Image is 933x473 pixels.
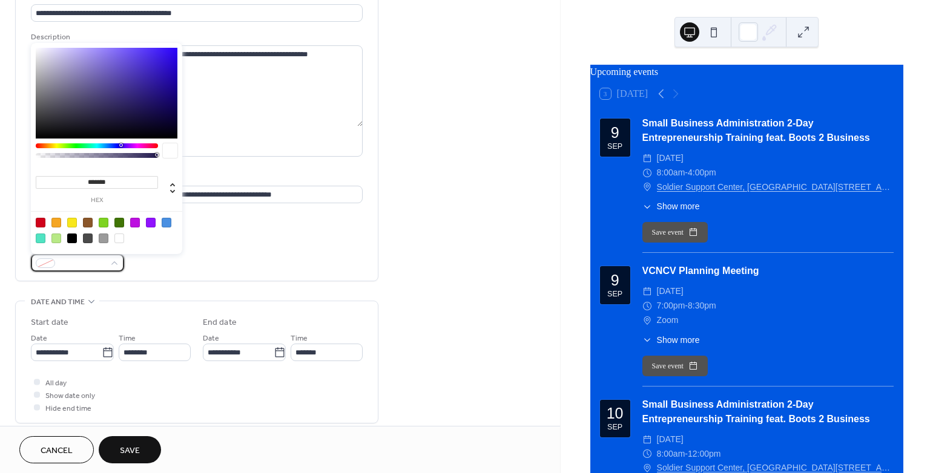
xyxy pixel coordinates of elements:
[685,299,688,313] span: -
[642,180,652,195] div: ​
[657,200,700,213] span: Show more
[99,218,108,227] div: #7ED321
[41,445,73,457] span: Cancel
[31,316,68,329] div: Start date
[642,334,652,347] div: ​
[657,334,700,347] span: Show more
[642,397,894,426] div: Small Business Administration 2-Day Entrepreneurship Training feat. Boots 2 Business
[31,31,360,44] div: Description
[130,218,140,227] div: #BD10E0
[642,334,700,347] button: ​Show more
[657,284,684,299] span: [DATE]
[642,299,652,313] div: ​
[36,197,158,204] label: hex
[642,200,652,213] div: ​
[146,218,156,227] div: #9013FE
[31,171,360,184] div: Location
[45,377,67,390] span: All day
[642,200,700,213] button: ​Show more
[114,218,124,227] div: #417505
[114,233,124,243] div: #FFFFFF
[607,143,622,151] div: Sep
[83,218,93,227] div: #8B572A
[590,65,903,79] div: Upcoming events
[642,264,894,278] div: VCNCV Planning Meeting
[99,233,108,243] div: #9B9B9B
[36,233,45,243] div: #50E3C2
[203,316,237,329] div: End date
[607,290,622,298] div: Sep
[688,299,716,313] span: 8:30pm
[31,296,85,308] span: Date and time
[36,218,45,227] div: #D0021B
[685,166,688,180] span: -
[688,166,716,180] span: 4:00pm
[642,284,652,299] div: ​
[657,180,894,195] a: Soldier Support Center, [GEOGRAPHIC_DATA][STREET_ADDRESS][PERSON_NAME][PERSON_NAME]
[657,151,684,166] span: [DATE]
[607,406,624,421] div: 10
[642,222,708,243] button: Save event
[657,299,685,313] span: 7:00pm
[611,125,619,140] div: 9
[119,332,136,345] span: Time
[203,332,219,345] span: Date
[120,445,140,457] span: Save
[31,332,47,345] span: Date
[685,447,688,462] span: -
[45,390,95,402] span: Show date only
[291,332,308,345] span: Time
[642,116,894,145] div: Small Business Administration 2-Day Entrepreneurship Training feat. Boots 2 Business
[657,432,684,447] span: [DATE]
[642,356,708,376] button: Save event
[657,313,679,328] span: Zoom
[611,273,619,288] div: 9
[642,432,652,447] div: ​
[51,233,61,243] div: #B8E986
[83,233,93,243] div: #4A4A4A
[51,218,61,227] div: #F5A623
[642,166,652,180] div: ​
[657,166,685,180] span: 8:00am
[67,218,77,227] div: #F8E71C
[642,447,652,462] div: ​
[688,447,720,462] span: 12:00pm
[642,151,652,166] div: ​
[657,447,685,462] span: 8:00am
[67,233,77,243] div: #000000
[99,436,161,463] button: Save
[19,436,94,463] button: Cancel
[642,313,652,328] div: ​
[607,423,622,431] div: Sep
[45,402,91,415] span: Hide end time
[162,218,171,227] div: #4A90E2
